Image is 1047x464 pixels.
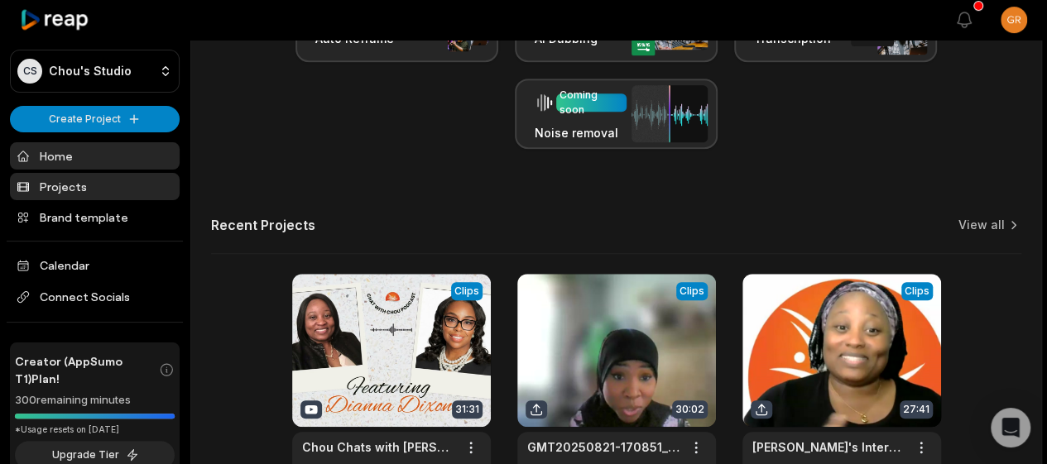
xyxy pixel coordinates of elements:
div: CS [17,59,42,84]
div: Open Intercom Messenger [991,408,1030,447]
span: Creator (AppSumo T1) Plan! [15,352,159,387]
div: 300 remaining minutes [15,392,175,409]
h2: Recent Projects [211,217,315,233]
a: Calendar [10,251,180,279]
span: Connect Socials [10,282,180,312]
a: Chou Chats with [PERSON_NAME], Founder & CEO of Pump with Purpose [302,438,454,456]
button: Create Project [10,106,180,132]
a: Projects [10,173,180,200]
a: [PERSON_NAME]'s Interview for 8.29 [752,438,905,456]
a: Home [10,142,180,170]
div: Coming soon [560,88,623,117]
img: noise_removal.png [632,85,708,142]
p: Chou's Studio [49,64,132,79]
a: GMT20250821-170851_Recording_640x360 [527,438,680,456]
h3: Noise removal [535,124,627,141]
a: Brand template [10,203,180,231]
div: *Usage resets on [DATE] [15,423,175,436]
a: View all [958,217,1005,233]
